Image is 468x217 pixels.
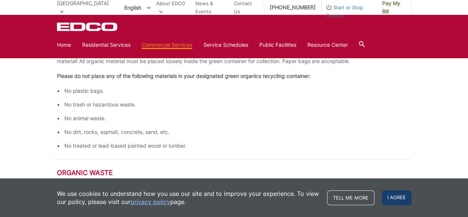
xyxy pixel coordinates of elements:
[64,128,411,136] li: No dirt, rocks, asphalt, concrete, sand, etc.
[131,198,170,206] a: privacy policy
[382,190,411,205] span: I agree
[119,1,156,14] span: English
[203,41,248,49] a: Service Schedules
[57,73,310,79] strong: Please do not place any of the following materials in your designated green organics recycling co...
[327,190,374,205] a: Tell me more
[57,169,411,177] h2: Organic Waste
[57,190,320,206] p: We use cookies to understand how you use our site and to improve your experience. To view our pol...
[57,22,118,31] a: EDCD logo. Return to the homepage.
[64,87,411,95] li: No plastic bags.
[82,41,131,49] a: Residential Services
[307,41,348,49] a: Resource Center
[64,142,411,150] li: No treated or lead-based painted wood or lumber.
[259,41,296,49] a: Public Facilities
[57,41,71,49] a: Home
[64,114,411,122] li: No animal waste.
[142,41,192,49] a: Commercial Services
[64,101,411,109] li: No trash or hazardous waste.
